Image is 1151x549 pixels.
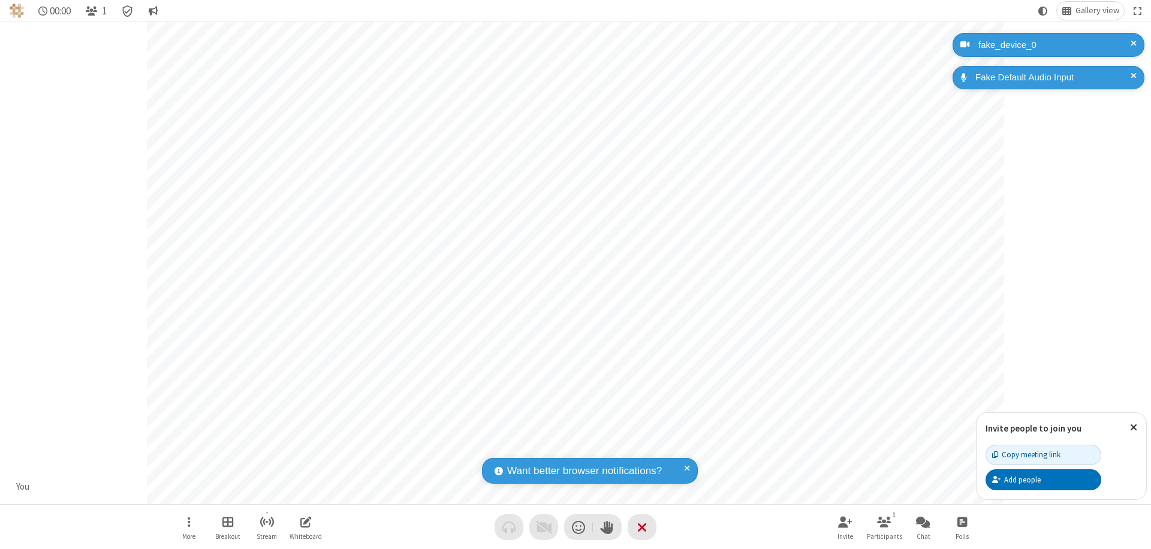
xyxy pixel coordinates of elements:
[12,480,34,494] div: You
[866,510,902,544] button: Open participant list
[10,4,24,18] img: QA Selenium DO NOT DELETE OR CHANGE
[102,5,107,17] span: 1
[1121,413,1146,442] button: Close popover
[956,533,969,540] span: Polls
[917,533,930,540] span: Chat
[80,2,112,20] button: Open participant list
[593,514,622,540] button: Raise hand
[827,510,863,544] button: Invite participants (⌘+Shift+I)
[992,449,1060,460] div: Copy meeting link
[1075,6,1119,16] span: Gallery view
[944,510,980,544] button: Open poll
[529,514,558,540] button: Video
[889,509,899,520] div: 1
[1129,2,1147,20] button: Fullscreen
[182,533,195,540] span: More
[171,510,207,544] button: Open menu
[628,514,656,540] button: End or leave meeting
[986,445,1101,465] button: Copy meeting link
[1034,2,1053,20] button: Using system theme
[867,533,902,540] span: Participants
[974,38,1135,52] div: fake_device_0
[290,533,322,540] span: Whiteboard
[905,510,941,544] button: Open chat
[143,2,162,20] button: Conversation
[495,514,523,540] button: Audio problem - check your Internet connection or call by phone
[288,510,324,544] button: Open shared whiteboard
[215,533,240,540] span: Breakout
[116,2,139,20] div: Meeting details Encryption enabled
[507,463,662,479] span: Want better browser notifications?
[837,533,853,540] span: Invite
[971,71,1135,85] div: Fake Default Audio Input
[210,510,246,544] button: Manage Breakout Rooms
[1057,2,1124,20] button: Change layout
[986,469,1101,490] button: Add people
[564,514,593,540] button: Send a reaction
[249,510,285,544] button: Start streaming
[50,5,71,17] span: 00:00
[257,533,277,540] span: Stream
[986,423,1081,434] label: Invite people to join you
[34,2,76,20] div: Timer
